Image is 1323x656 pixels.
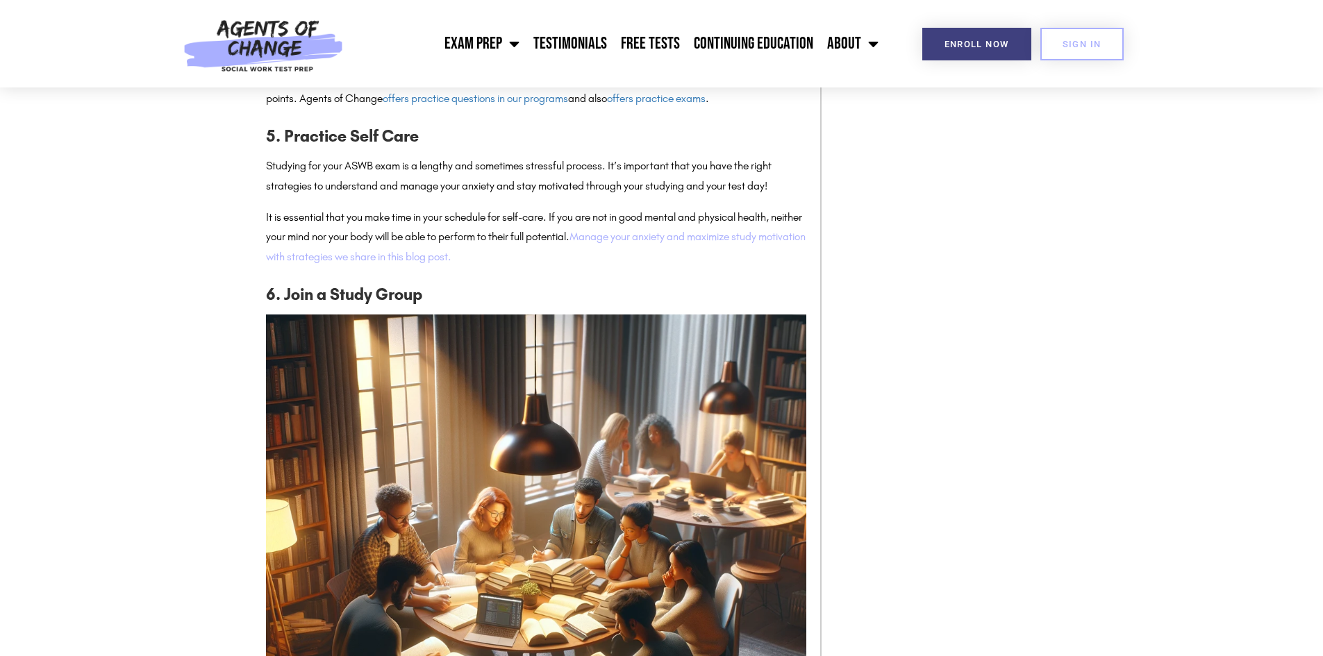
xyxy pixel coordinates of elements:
p: It is essential that you make time in your schedule for self-care. If you are not in good mental ... [266,208,806,267]
p: Studying for your ASWB exam is a lengthy and sometimes stressful process. It’s important that you... [266,156,806,196]
h3: 5. Practice Self Care [266,123,806,149]
a: About [820,26,885,61]
nav: Menu [351,26,885,61]
span: SIGN IN [1063,40,1101,49]
a: Free Tests [614,26,687,61]
a: Exam Prep [438,26,526,61]
span: Enroll Now [945,40,1009,49]
h3: 6. Join a Study Group [266,281,806,308]
a: Continuing Education [687,26,820,61]
a: Testimonials [526,26,614,61]
a: SIGN IN [1040,28,1124,60]
a: offers practice exams [607,92,706,105]
a: offers practice questions in our programs [383,92,568,105]
a: Enroll Now [922,28,1031,60]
